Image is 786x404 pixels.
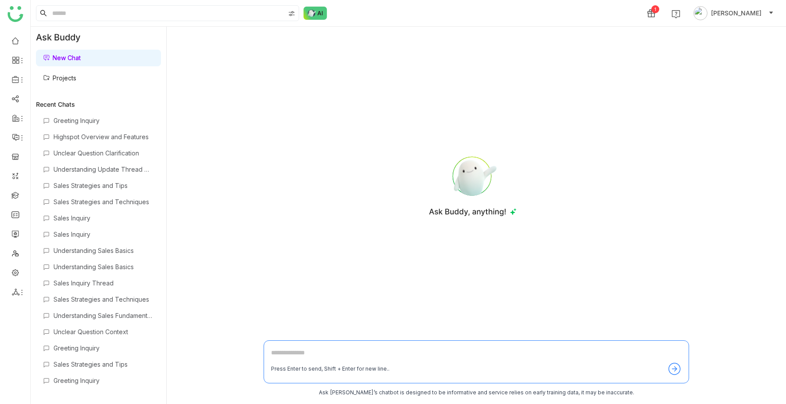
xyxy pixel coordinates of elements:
[54,149,154,157] div: Unclear Question Clarification
[54,247,154,254] div: Understanding Sales Basics
[54,393,154,400] div: Greeting Inquiry
[651,5,659,13] div: 1
[43,74,76,82] a: Projects
[54,328,154,335] div: Unclear Question Context
[271,365,389,373] div: Press Enter to send, Shift + Enter for new line..
[43,54,81,61] a: New Chat
[36,101,161,108] div: Recent Chats
[304,7,327,20] img: ask-buddy-normal.svg
[54,377,154,384] div: Greeting Inquiry
[31,27,166,48] div: Ask Buddy
[7,6,23,22] img: logo
[54,166,154,173] div: Understanding Update Thread Meaning
[693,6,707,20] img: avatar
[54,279,154,287] div: Sales Inquiry Thread
[54,263,154,271] div: Understanding Sales Basics
[54,231,154,238] div: Sales Inquiry
[54,312,154,319] div: Understanding Sales Fundamentals
[54,344,154,352] div: Greeting Inquiry
[54,133,154,141] div: Highspot Overview and Features
[54,198,154,206] div: Sales Strategies and Techniques
[54,117,154,124] div: Greeting Inquiry
[54,361,154,368] div: Sales Strategies and Tips
[692,6,775,20] button: [PERSON_NAME]
[264,389,689,397] div: Ask [PERSON_NAME]’s chatbot is designed to be informative and service relies on early training da...
[54,296,154,303] div: Sales Strategies and Techniques
[288,10,295,17] img: search-type.svg
[672,10,680,18] img: help.svg
[54,214,154,222] div: Sales Inquiry
[54,182,154,189] div: Sales Strategies and Tips
[711,8,761,18] span: [PERSON_NAME]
